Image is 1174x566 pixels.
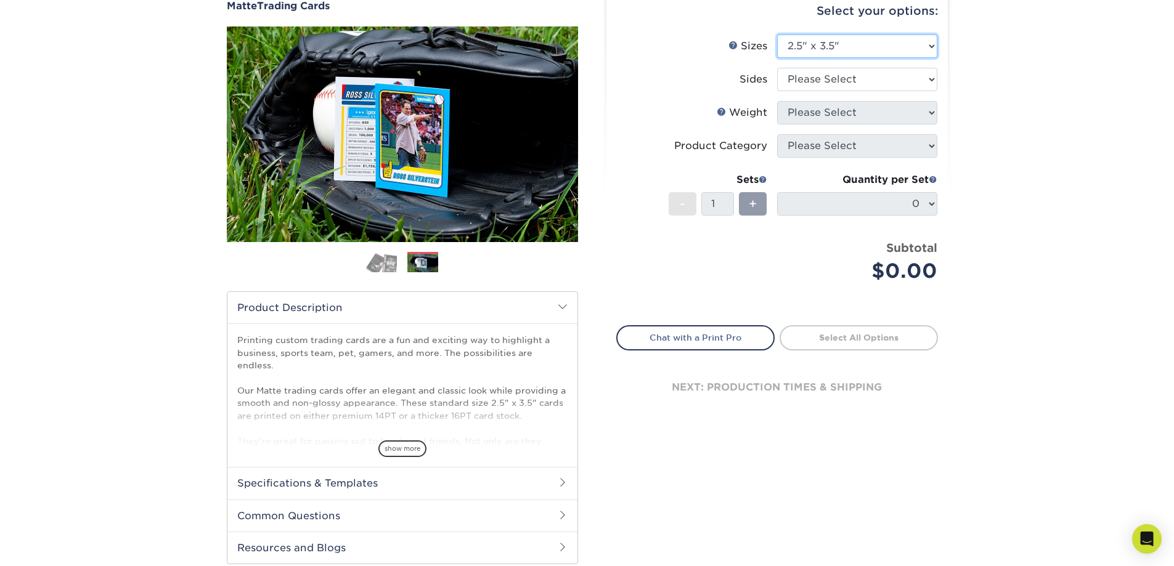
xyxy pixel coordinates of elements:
[680,195,685,213] span: -
[616,350,938,424] div: next: production times & shipping
[237,334,568,497] p: Printing custom trading cards are a fun and exciting way to highlight a business, sports team, pe...
[669,172,767,187] div: Sets
[227,532,577,564] h2: Resources and Blogs
[378,440,426,457] span: show more
[786,256,937,286] div: $0.00
[1132,524,1162,554] div: Open Intercom Messenger
[749,195,757,213] span: +
[227,292,577,323] h2: Product Description
[227,26,578,242] img: Matte 02
[728,39,767,54] div: Sizes
[407,254,438,273] img: Trading Cards 02
[366,251,397,273] img: Trading Cards 01
[777,172,937,187] div: Quantity per Set
[227,467,577,499] h2: Specifications & Templates
[674,139,767,153] div: Product Category
[227,499,577,532] h2: Common Questions
[740,72,767,87] div: Sides
[886,241,937,254] strong: Subtotal
[616,325,775,350] a: Chat with a Print Pro
[717,105,767,120] div: Weight
[780,325,938,350] a: Select All Options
